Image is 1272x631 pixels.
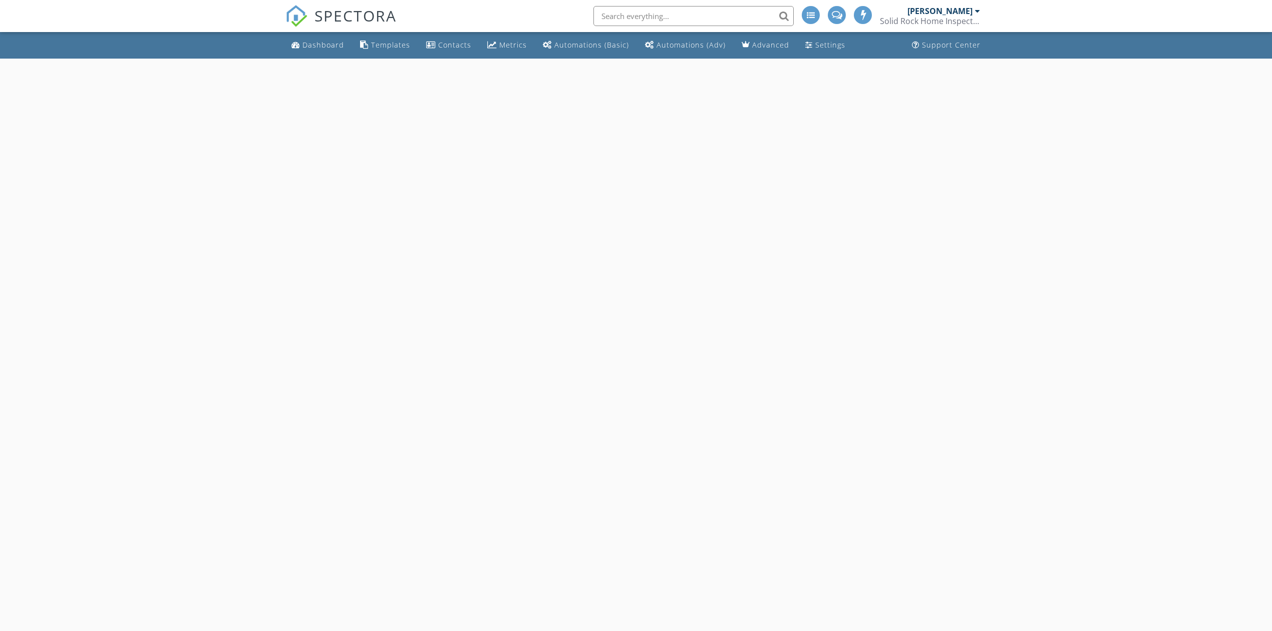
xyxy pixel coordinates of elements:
input: Search everything... [593,6,794,26]
a: Settings [801,36,849,55]
a: Automations (Basic) [539,36,633,55]
div: [PERSON_NAME] [907,6,973,16]
div: Templates [371,40,410,50]
a: Automations (Advanced) [641,36,730,55]
div: Metrics [499,40,527,50]
a: Contacts [422,36,475,55]
div: Automations (Adv) [657,40,726,50]
a: Dashboard [287,36,348,55]
div: Support Center [922,40,981,50]
a: Advanced [738,36,793,55]
span: SPECTORA [314,5,397,26]
div: Advanced [752,40,789,50]
div: Contacts [438,40,471,50]
div: Solid Rock Home Inspections [880,16,980,26]
a: Support Center [908,36,985,55]
a: Metrics [483,36,531,55]
img: The Best Home Inspection Software - Spectora [285,5,307,27]
div: Dashboard [302,40,344,50]
a: SPECTORA [285,14,397,35]
div: Automations (Basic) [554,40,629,50]
div: Settings [815,40,845,50]
a: Templates [356,36,414,55]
